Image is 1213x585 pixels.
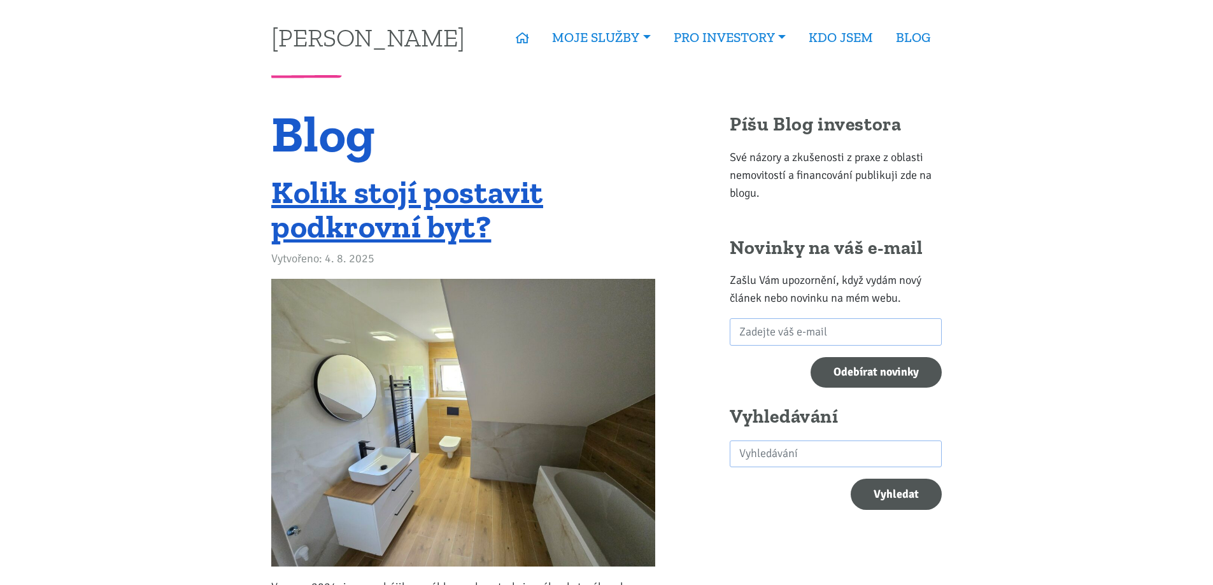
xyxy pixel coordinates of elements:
[797,23,884,52] a: KDO JSEM
[271,25,465,50] a: [PERSON_NAME]
[271,250,655,267] div: Vytvořeno: 4. 8. 2025
[662,23,797,52] a: PRO INVESTORY
[730,113,942,137] h2: Píšu Blog investora
[851,479,942,510] button: Vyhledat
[811,357,942,388] input: Odebírat novinky
[730,405,942,429] h2: Vyhledávání
[730,441,942,468] input: search
[271,113,655,155] h1: Blog
[730,271,942,307] p: Zašlu Vám upozornění, když vydám nový článek nebo novinku na mém webu.
[730,148,942,202] p: Své názory a zkušenosti z praxe z oblasti nemovitostí a financování publikuji zde na blogu.
[730,236,942,260] h2: Novinky na váš e-mail
[884,23,942,52] a: BLOG
[730,318,942,346] input: Zadejte váš e-mail
[271,173,543,246] a: Kolik stojí postavit podkrovní byt?
[541,23,662,52] a: MOJE SLUŽBY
